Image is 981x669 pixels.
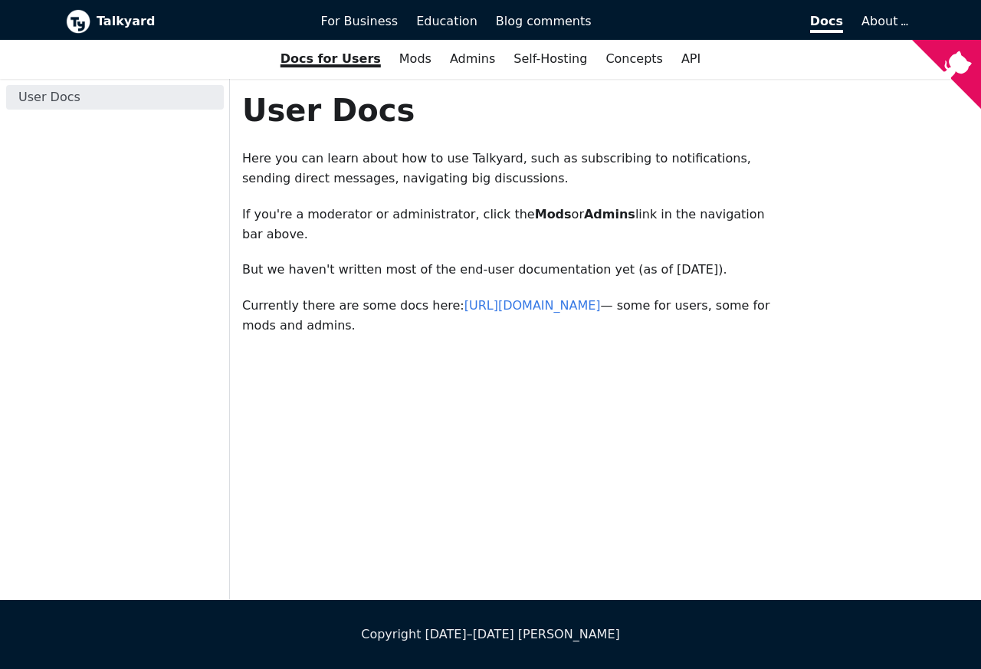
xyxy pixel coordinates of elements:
a: Self-Hosting [504,46,596,72]
span: Blog comments [496,14,592,28]
a: Blog comments [487,8,601,34]
a: About [861,14,906,28]
p: Currently there are some docs here: — some for users, some for mods and admins. [242,296,781,336]
span: Docs [810,14,843,33]
a: Admins [441,46,504,72]
p: But we haven't written most of the end-user documentation yet (as of [DATE]). [242,260,781,280]
div: Copyright [DATE]–[DATE] [PERSON_NAME] [66,625,915,644]
p: Here you can learn about how to use Talkyard, such as subscribing to notifications, sending direc... [242,149,781,189]
a: Concepts [596,46,672,72]
a: Docs [601,8,853,34]
a: Mods [390,46,441,72]
a: Talkyard logoTalkyard [66,9,300,34]
a: [URL][DOMAIN_NAME] [464,298,601,313]
a: Docs for Users [271,46,390,72]
p: If you're a moderator or administrator, click the or link in the navigation bar above. [242,205,781,245]
b: Talkyard [97,11,300,31]
strong: Mods [535,207,572,221]
img: Talkyard logo [66,9,90,34]
span: Education [416,14,477,28]
a: User Docs [6,85,224,110]
a: Education [407,8,487,34]
span: For Business [321,14,399,28]
a: For Business [312,8,408,34]
a: API [672,46,710,72]
h1: User Docs [242,91,781,130]
strong: Admins [584,207,635,221]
